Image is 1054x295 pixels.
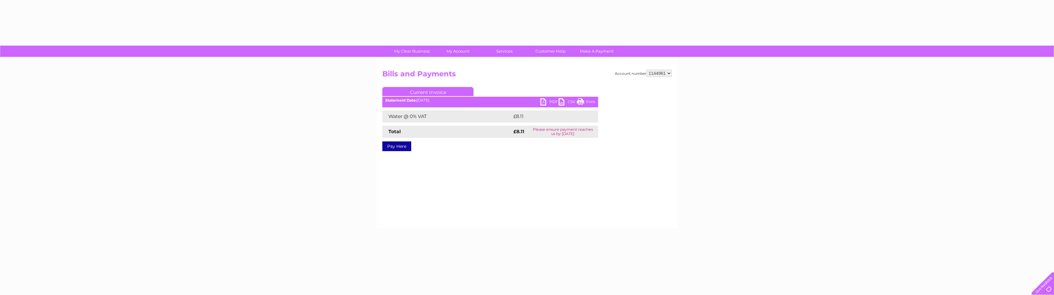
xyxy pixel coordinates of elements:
h2: Bills and Payments [382,70,672,81]
strong: £8.11 [513,129,524,134]
a: Customer Help [525,46,576,57]
td: Water @ 0% VAT [382,110,512,123]
div: [DATE] [382,98,598,102]
a: Services [479,46,529,57]
a: PDF [540,98,559,107]
td: Please ensure payment reaches us by [DATE] [527,126,598,138]
a: Print [577,98,595,107]
a: My Account [433,46,483,57]
a: Make A Payment [572,46,622,57]
strong: Total [388,129,401,134]
td: £8.11 [512,110,582,123]
a: CSV [559,98,577,107]
a: My Clear Business [387,46,437,57]
a: Current Invoice [382,87,474,96]
div: Account number [615,70,672,77]
a: Pay Here [382,141,411,151]
b: Statement Date: [385,98,417,102]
